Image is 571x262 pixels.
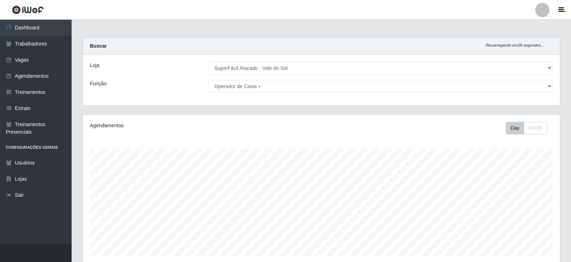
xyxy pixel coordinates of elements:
div: First group [506,122,547,134]
strong: Buscar [90,43,107,49]
div: Toolbar with button groups [506,122,553,134]
button: Month [524,122,547,134]
button: Day [506,122,524,134]
div: Agendamentos [90,122,276,129]
label: Loja [90,62,99,69]
img: CoreUI Logo [12,5,44,14]
i: Recarregando em 28 segundos... [486,43,544,47]
label: Função [90,80,107,87]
